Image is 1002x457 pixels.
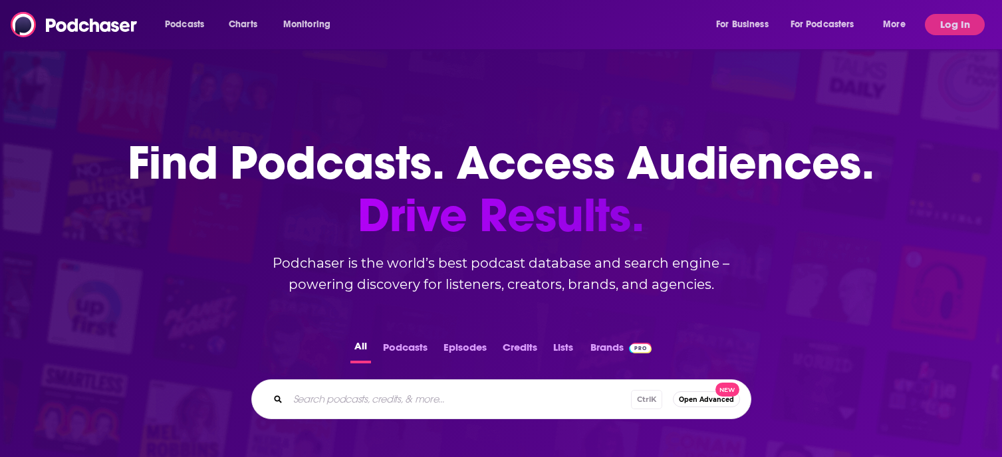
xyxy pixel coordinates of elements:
h2: Podchaser is the world’s best podcast database and search engine – powering discovery for listene... [235,252,767,295]
button: All [350,337,371,363]
button: Log In [925,14,985,35]
button: Credits [499,337,541,363]
button: open menu [156,14,221,35]
h1: Find Podcasts. Access Audiences. [128,137,874,242]
span: For Podcasters [791,15,854,34]
div: Search podcasts, credits, & more... [251,379,751,419]
button: Episodes [439,337,491,363]
a: BrandsPodchaser Pro [590,337,652,363]
span: For Business [716,15,769,34]
span: Drive Results. [128,189,874,242]
span: Ctrl K [631,390,662,409]
button: open menu [782,14,874,35]
span: Open Advanced [679,396,734,403]
span: New [715,383,739,397]
button: Open AdvancedNew [673,391,740,407]
button: Lists [549,337,577,363]
img: Podchaser - Follow, Share and Rate Podcasts [11,12,138,37]
a: Charts [220,14,265,35]
span: More [883,15,906,34]
button: Podcasts [379,337,432,363]
img: Podchaser Pro [629,343,652,353]
button: open menu [874,14,922,35]
button: open menu [274,14,348,35]
button: open menu [707,14,785,35]
input: Search podcasts, credits, & more... [288,389,631,410]
span: Monitoring [283,15,330,34]
span: Podcasts [165,15,204,34]
span: Charts [229,15,257,34]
